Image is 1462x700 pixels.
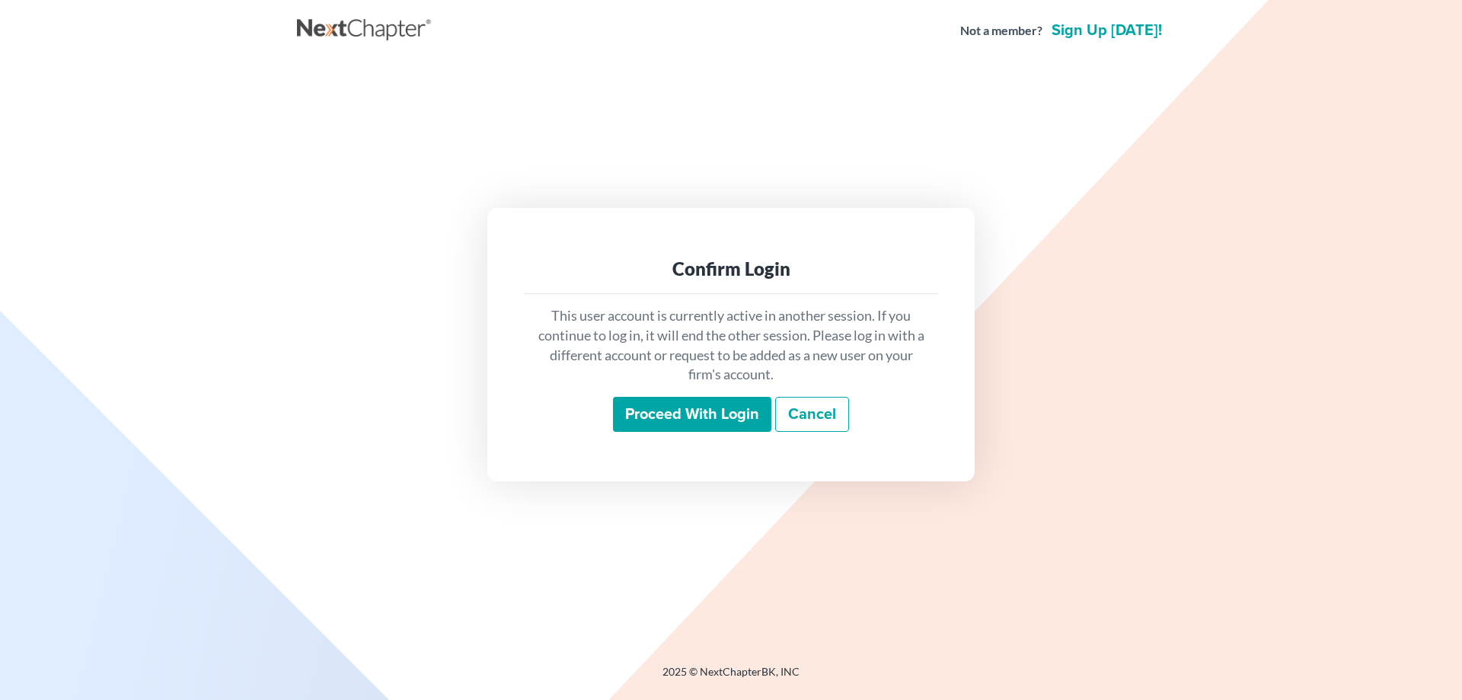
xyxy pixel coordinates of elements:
[536,257,926,281] div: Confirm Login
[536,306,926,385] p: This user account is currently active in another session. If you continue to log in, it will end ...
[775,397,849,432] a: Cancel
[613,397,771,432] input: Proceed with login
[297,664,1165,692] div: 2025 © NextChapterBK, INC
[1049,23,1165,38] a: Sign up [DATE]!
[960,22,1042,40] strong: Not a member?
